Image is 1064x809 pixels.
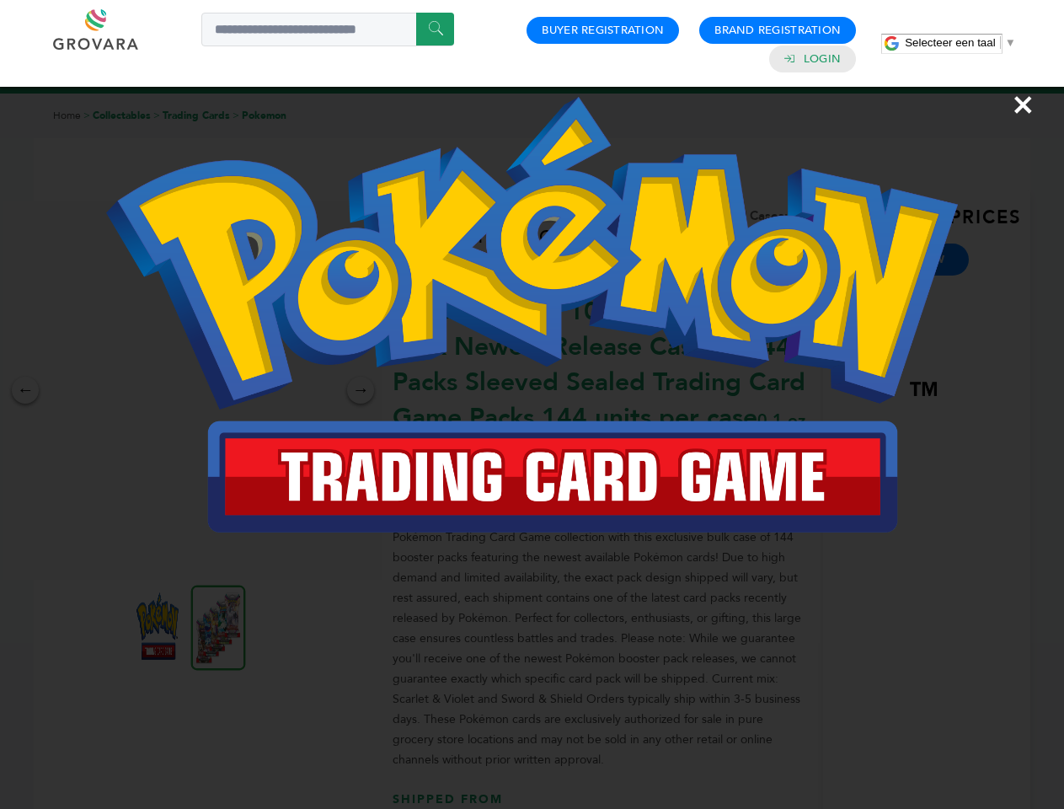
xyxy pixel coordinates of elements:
[804,51,841,67] a: Login
[905,36,995,49] span: Selecteer een taal
[1012,81,1035,128] span: ×
[201,13,454,46] input: Search a product or brand...
[714,23,841,38] a: Brand Registration
[1000,36,1001,49] span: ​
[542,23,664,38] a: Buyer Registration
[905,36,1016,49] a: Selecteer een taal​
[106,97,957,533] img: Image Preview
[1005,36,1016,49] span: ▼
